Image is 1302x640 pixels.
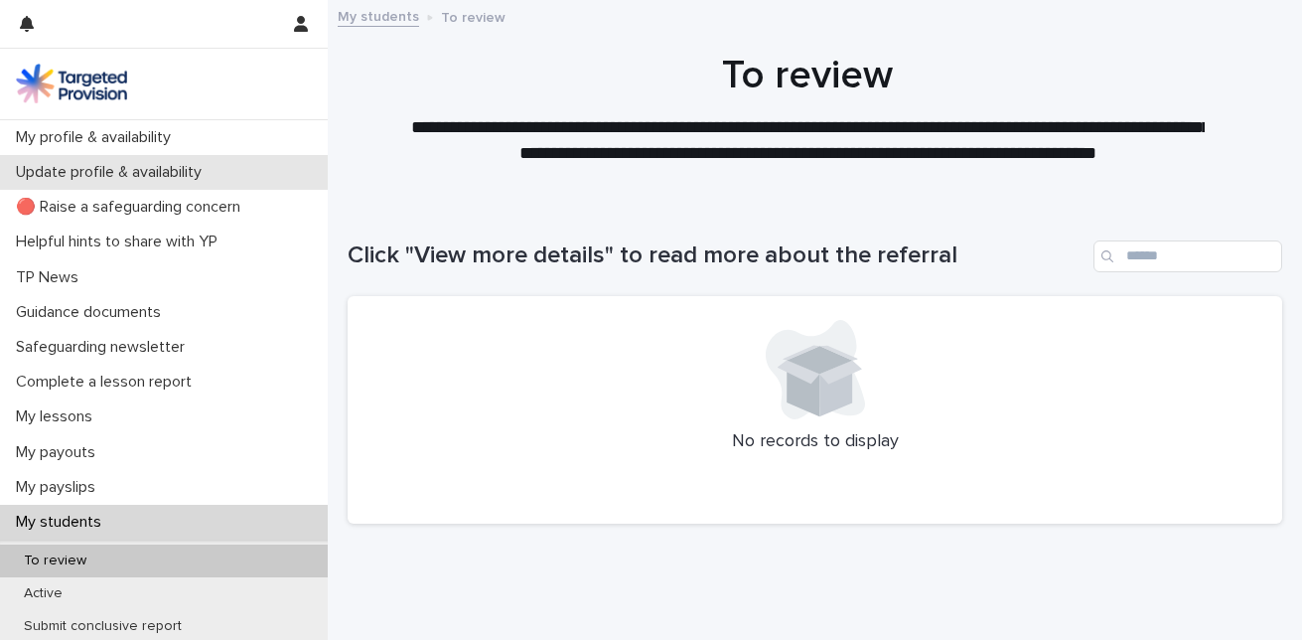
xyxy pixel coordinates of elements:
[8,198,256,217] p: 🔴 Raise a safeguarding concern
[8,443,111,462] p: My payouts
[8,233,233,251] p: Helpful hints to share with YP
[8,618,198,635] p: Submit conclusive report
[338,4,419,27] a: My students
[1093,240,1282,272] input: Search
[8,513,117,532] p: My students
[348,52,1267,99] h1: To review
[8,163,217,182] p: Update profile & availability
[8,585,78,602] p: Active
[8,303,177,322] p: Guidance documents
[8,128,187,147] p: My profile & availability
[8,478,111,497] p: My payslips
[371,431,1258,453] p: No records to display
[16,64,127,103] img: M5nRWzHhSzIhMunXDL62
[8,338,201,357] p: Safeguarding newsletter
[8,373,208,392] p: Complete a lesson report
[348,241,1085,270] h1: Click "View more details" to read more about the referral
[8,553,102,569] p: To review
[8,268,94,287] p: TP News
[8,407,108,426] p: My lessons
[441,5,506,27] p: To review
